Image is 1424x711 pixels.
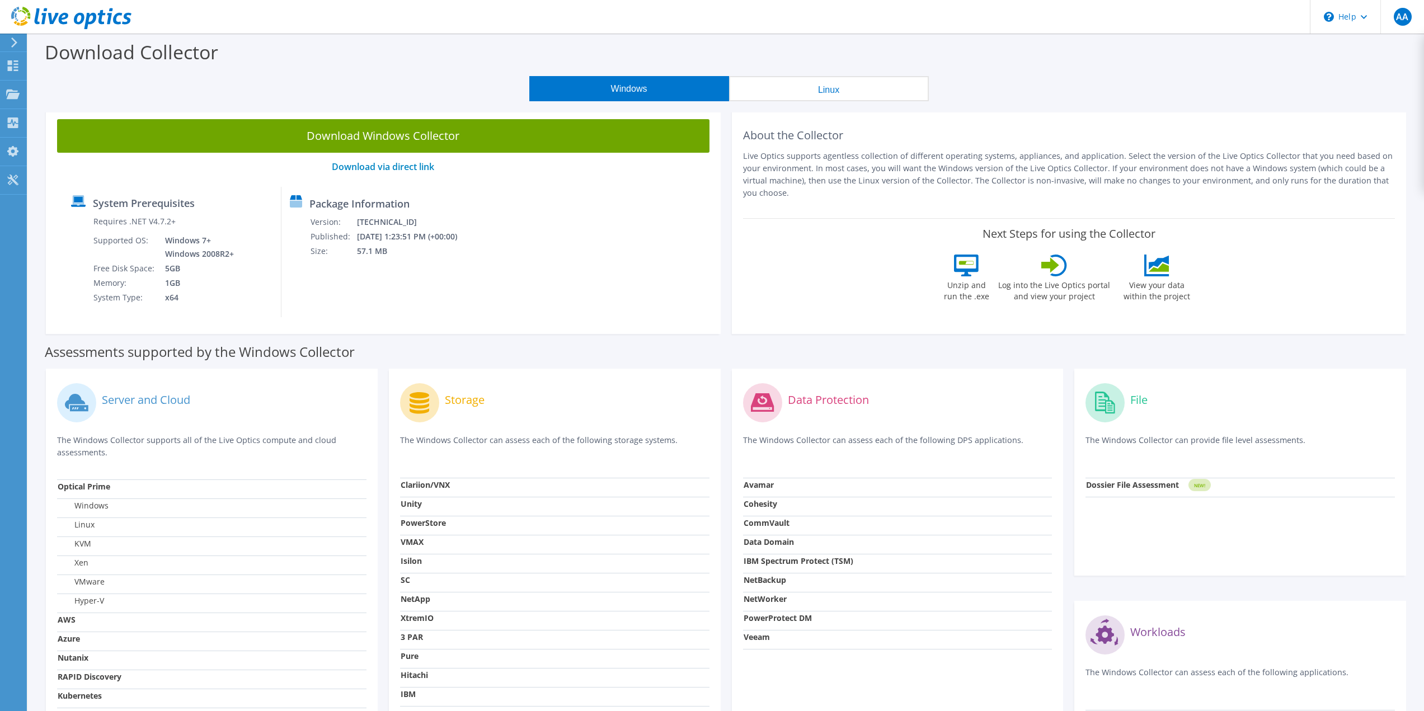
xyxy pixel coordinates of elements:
[983,227,1155,241] label: Next Steps for using the Collector
[157,290,236,305] td: x64
[941,276,992,302] label: Unzip and run the .exe
[1324,12,1334,22] svg: \n
[58,652,88,663] strong: Nutanix
[744,498,777,509] strong: Cohesity
[157,276,236,290] td: 1GB
[401,613,434,623] strong: XtremIO
[93,290,157,305] td: System Type:
[58,481,110,492] strong: Optical Prime
[58,671,121,682] strong: RAPID Discovery
[1194,482,1205,488] tspan: NEW!
[58,557,88,568] label: Xen
[93,261,157,276] td: Free Disk Space:
[58,633,80,644] strong: Azure
[1086,479,1179,490] strong: Dossier File Assessment
[58,500,109,511] label: Windows
[45,346,355,357] label: Assessments supported by the Windows Collector
[744,517,789,528] strong: CommVault
[401,670,428,680] strong: Hitachi
[400,434,709,457] p: The Windows Collector can assess each of the following storage systems.
[57,119,709,153] a: Download Windows Collector
[102,394,190,406] label: Server and Cloud
[93,276,157,290] td: Memory:
[310,244,356,258] td: Size:
[157,233,236,261] td: Windows 7+ Windows 2008R2+
[744,613,812,623] strong: PowerProtect DM
[401,689,416,699] strong: IBM
[1116,276,1197,302] label: View your data within the project
[445,394,485,406] label: Storage
[743,129,1395,142] h2: About the Collector
[744,632,770,642] strong: Veeam
[744,575,786,585] strong: NetBackup
[743,150,1395,199] p: Live Optics supports agentless collection of different operating systems, appliances, and applica...
[356,229,472,244] td: [DATE] 1:23:51 PM (+00:00)
[401,517,446,528] strong: PowerStore
[93,233,157,261] td: Supported OS:
[1394,8,1412,26] span: AA
[401,479,450,490] strong: Clariion/VNX
[58,690,102,701] strong: Kubernetes
[401,536,424,547] strong: VMAX
[744,594,787,604] strong: NetWorker
[401,651,419,661] strong: Pure
[744,479,774,490] strong: Avamar
[93,216,176,227] label: Requires .NET V4.7.2+
[356,215,472,229] td: [TECHNICAL_ID]
[57,434,366,459] p: The Windows Collector supports all of the Live Optics compute and cloud assessments.
[401,498,422,509] strong: Unity
[58,595,104,606] label: Hyper-V
[401,594,430,604] strong: NetApp
[157,261,236,276] td: 5GB
[93,197,195,209] label: System Prerequisites
[356,244,472,258] td: 57.1 MB
[309,198,410,209] label: Package Information
[45,39,218,65] label: Download Collector
[529,76,729,101] button: Windows
[743,434,1052,457] p: The Windows Collector can assess each of the following DPS applications.
[744,536,794,547] strong: Data Domain
[1130,627,1186,638] label: Workloads
[401,632,423,642] strong: 3 PAR
[1130,394,1148,406] label: File
[401,575,410,585] strong: SC
[58,614,76,625] strong: AWS
[58,576,105,587] label: VMware
[401,555,422,566] strong: Isilon
[310,215,356,229] td: Version:
[1085,666,1395,689] p: The Windows Collector can assess each of the following applications.
[998,276,1111,302] label: Log into the Live Optics portal and view your project
[332,161,434,173] a: Download via direct link
[310,229,356,244] td: Published:
[729,76,929,101] button: Linux
[788,394,869,406] label: Data Protection
[58,538,91,549] label: KVM
[1085,434,1395,457] p: The Windows Collector can provide file level assessments.
[744,555,853,566] strong: IBM Spectrum Protect (TSM)
[58,519,95,530] label: Linux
